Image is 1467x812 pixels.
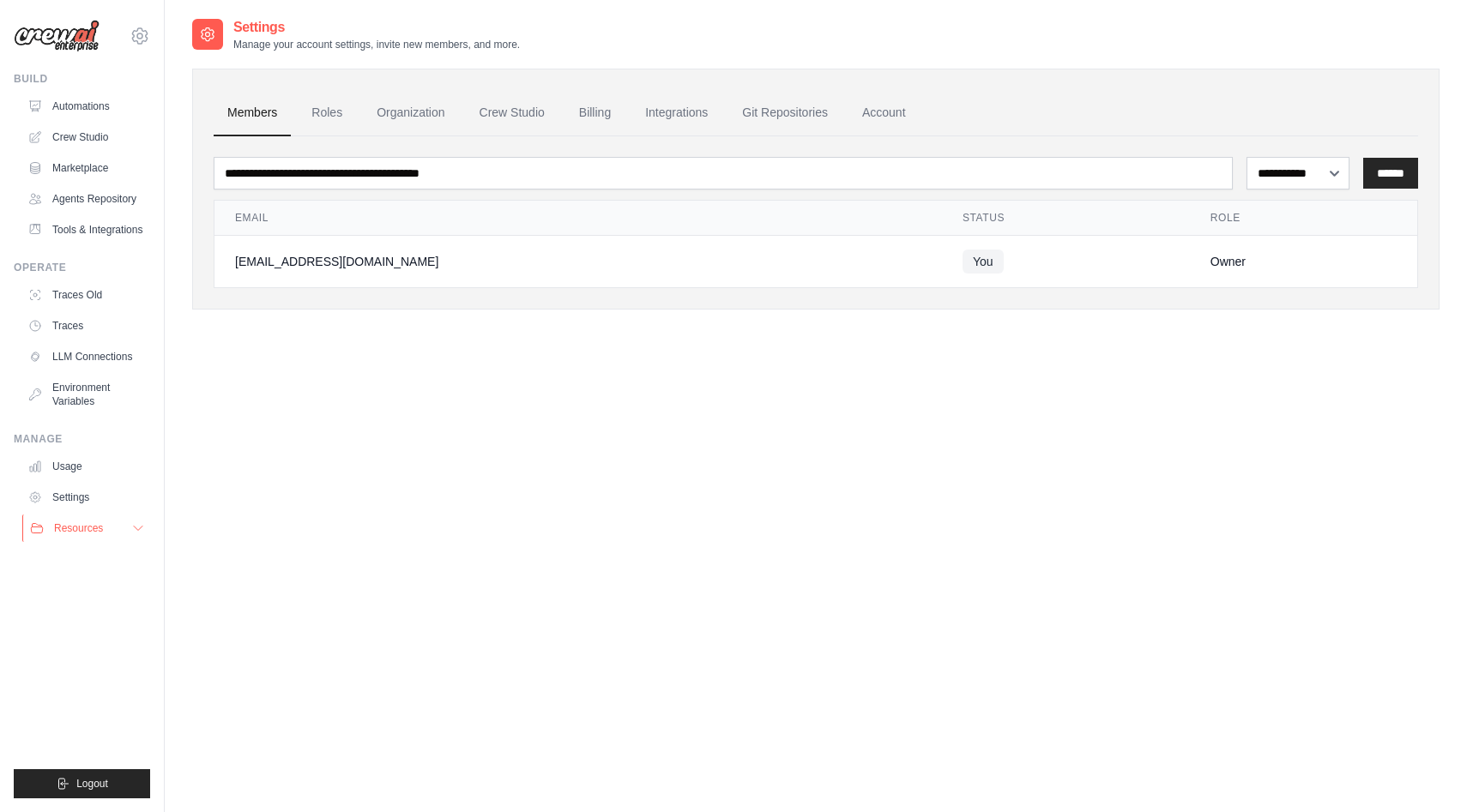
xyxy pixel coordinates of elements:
[728,90,842,136] a: Git Repositories
[21,312,150,340] a: Traces
[14,769,150,798] button: Logout
[363,90,458,136] a: Organization
[21,484,150,511] a: Settings
[76,777,108,791] span: Logout
[466,90,558,136] a: Crew Studio
[233,17,520,38] h2: Settings
[14,261,150,274] div: Operate
[214,201,942,236] th: Email
[14,432,150,446] div: Manage
[21,281,150,309] a: Traces Old
[963,250,1004,274] span: You
[214,90,291,136] a: Members
[21,374,150,415] a: Environment Variables
[631,90,721,136] a: Integrations
[21,123,150,151] a: Crew Studio
[21,453,150,480] a: Usage
[21,93,150,120] a: Automations
[21,154,150,182] a: Marketplace
[235,253,921,270] div: [EMAIL_ADDRESS][DOMAIN_NAME]
[942,201,1190,236] th: Status
[848,90,920,136] a: Account
[21,216,150,244] a: Tools & Integrations
[14,20,100,52] img: Logo
[565,90,625,136] a: Billing
[21,185,150,213] a: Agents Repository
[1190,201,1417,236] th: Role
[22,514,152,542] button: Resources
[1210,253,1397,270] div: Owner
[54,521,103,535] span: Resources
[14,72,150,86] div: Build
[21,343,150,370] a: LLM Connections
[298,90,356,136] a: Roles
[233,38,520,51] p: Manage your account settings, invite new members, and more.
